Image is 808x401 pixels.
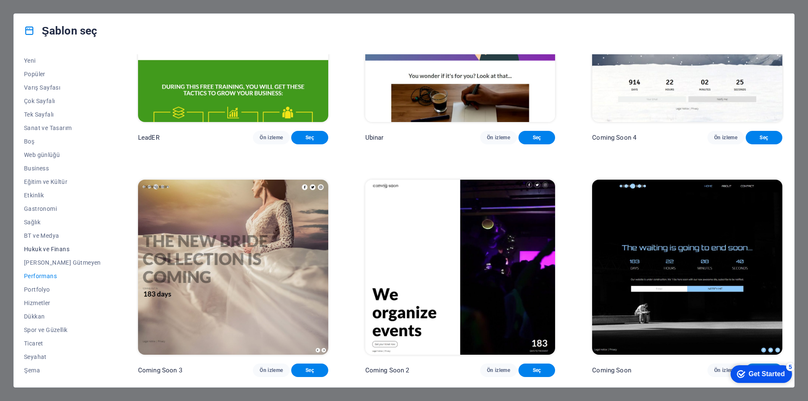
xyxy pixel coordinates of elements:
span: Seç [752,134,776,141]
p: Coming Soon 2 [365,366,409,374]
span: Portfolyo [24,286,101,293]
button: Ön izleme [253,131,290,144]
span: Ön izleme [260,367,283,374]
span: Popüler [24,71,101,77]
img: Coming Soon 3 [138,180,328,355]
button: Ticaret [24,337,101,350]
span: Etkinlik [24,192,101,199]
p: LeadER [138,133,159,142]
button: Yeni [24,54,101,67]
span: Seç [525,134,548,141]
span: Ticaret [24,340,101,347]
span: Web günlüğü [24,151,101,158]
button: Seç [746,131,782,144]
button: Varış Sayfası [24,81,101,94]
button: Performans [24,269,101,283]
button: Seç [518,131,555,144]
span: Sağlık [24,219,101,226]
button: Hukuk ve Finans [24,242,101,256]
span: Yeni [24,57,101,64]
button: Etkinlik [24,189,101,202]
span: Ön izleme [714,367,737,374]
button: Seyahat [24,350,101,364]
p: Ubinar [365,133,384,142]
button: Sağlık [24,215,101,229]
button: Ön izleme [707,364,744,377]
img: Coming Soon 2 [365,180,555,355]
button: Seç [291,364,328,377]
div: Get Started 5 items remaining, 0% complete [7,4,68,22]
button: Eğitim ve Kültür [24,175,101,189]
span: Tek Sayfalı [24,111,101,118]
span: Şema [24,367,101,374]
span: Sanat ve Tasarım [24,125,101,131]
button: Boş [24,135,101,148]
button: Tek Sayfalı [24,108,101,121]
div: 5 [62,2,71,10]
h4: Şablon seç [24,24,97,37]
span: BT ve Medya [24,232,101,239]
button: Şema [24,364,101,377]
span: Business [24,165,101,172]
span: Performans [24,273,101,279]
p: Coming Soon 4 [592,133,636,142]
button: Çok Sayfalı [24,94,101,108]
button: Sanat ve Tasarım [24,121,101,135]
span: Seç [525,367,548,374]
span: Seyahat [24,353,101,360]
span: Ön izleme [487,134,510,141]
span: Ön izleme [487,367,510,374]
button: Web günlüğü [24,148,101,162]
button: Spor ve Güzellik [24,323,101,337]
span: Varış Sayfası [24,84,101,91]
button: Portfolyo [24,283,101,296]
span: Eğitim ve Kültür [24,178,101,185]
button: Seç [518,364,555,377]
button: Ön izleme [480,131,517,144]
span: Gastronomi [24,205,101,212]
span: Spor ve Güzellik [24,327,101,333]
span: Boş [24,138,101,145]
span: Ön izleme [714,134,737,141]
button: Ön izleme [480,364,517,377]
button: Gastronomi [24,202,101,215]
button: Ön izleme [253,364,290,377]
button: Popüler [24,67,101,81]
span: Dükkan [24,313,101,320]
p: Coming Soon 3 [138,366,182,374]
button: Dükkan [24,310,101,323]
button: Business [24,162,101,175]
span: Seç [298,367,321,374]
button: Hizmetler [24,296,101,310]
span: Hizmetler [24,300,101,306]
p: Coming Soon [592,366,631,374]
button: BT ve Medya [24,229,101,242]
span: [PERSON_NAME] Gütmeyen [24,259,101,266]
button: Seç [291,131,328,144]
button: Ön izleme [707,131,744,144]
span: Ön izleme [260,134,283,141]
span: Hukuk ve Finans [24,246,101,252]
div: Get Started [25,9,61,17]
span: Seç [298,134,321,141]
button: [PERSON_NAME] Gütmeyen [24,256,101,269]
img: Coming Soon [592,180,782,355]
span: Çok Sayfalı [24,98,101,104]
